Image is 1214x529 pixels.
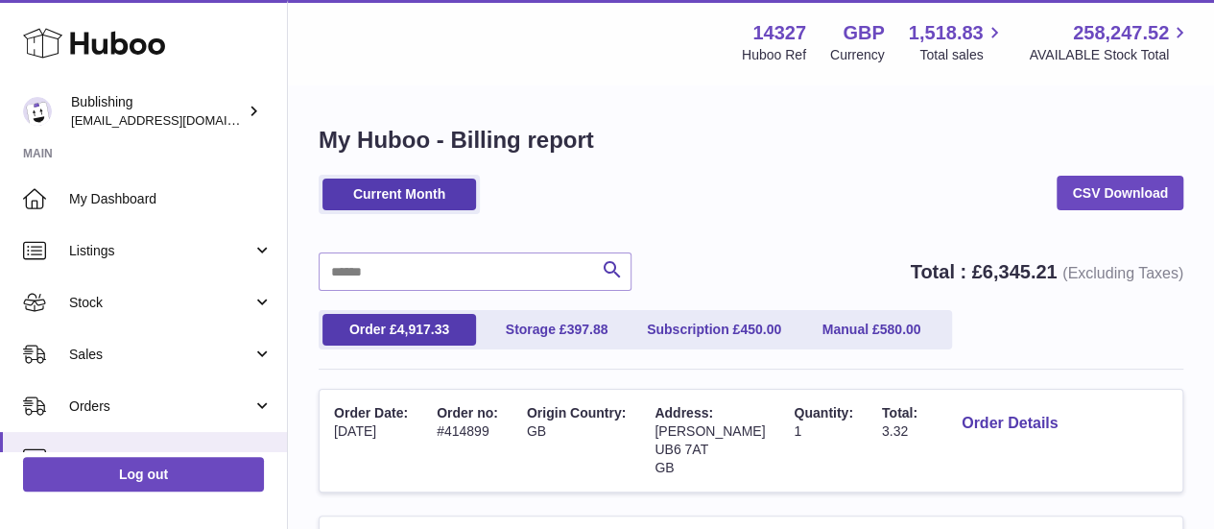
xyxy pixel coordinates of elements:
span: 4,917.33 [397,322,450,337]
span: 580.00 [880,322,921,337]
span: Total: [882,405,917,421]
span: 1,518.83 [909,20,984,46]
span: AVAILABLE Stock Total [1029,46,1191,64]
span: Total sales [919,46,1005,64]
a: Storage £397.88 [480,314,633,346]
img: internalAdmin-14327@internal.huboo.com [23,97,52,126]
span: UB6 7AT [655,442,708,457]
a: 258,247.52 AVAILABLE Stock Total [1029,20,1191,64]
a: Manual £580.00 [795,314,948,346]
td: [DATE] [320,390,422,492]
div: Huboo Ref [742,46,806,64]
td: GB [512,390,640,492]
span: (Excluding Taxes) [1062,265,1183,281]
div: Bublishing [71,93,244,130]
a: CSV Download [1057,176,1183,210]
span: Listings [69,242,252,260]
a: Subscription £450.00 [637,314,791,346]
span: [EMAIL_ADDRESS][DOMAIN_NAME] [71,112,282,128]
td: 1 [779,390,867,492]
a: Order £4,917.33 [322,314,476,346]
span: 450.00 [740,322,781,337]
strong: GBP [843,20,884,46]
div: Currency [830,46,885,64]
td: #414899 [422,390,512,492]
a: 1,518.83 Total sales [909,20,1006,64]
span: Origin Country: [527,405,626,421]
a: Log out [23,457,264,492]
span: Sales [69,346,252,364]
strong: 14327 [752,20,806,46]
span: Usage [69,449,273,468]
span: Quantity: [794,405,852,421]
button: Order Details [946,404,1073,444]
span: Orders [69,397,252,416]
span: [PERSON_NAME] [655,423,765,439]
span: 3.32 [882,423,908,439]
span: My Dashboard [69,190,273,208]
span: Order Date: [334,405,408,421]
span: 258,247.52 [1073,20,1169,46]
a: Current Month [322,179,476,210]
strong: Total : £ [910,261,1183,282]
span: 6,345.21 [983,261,1058,282]
span: Stock [69,294,252,312]
h1: My Huboo - Billing report [319,125,1183,156]
span: GB [655,460,674,475]
span: 397.88 [566,322,607,337]
span: Order no: [437,405,498,421]
span: Address: [655,405,713,421]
